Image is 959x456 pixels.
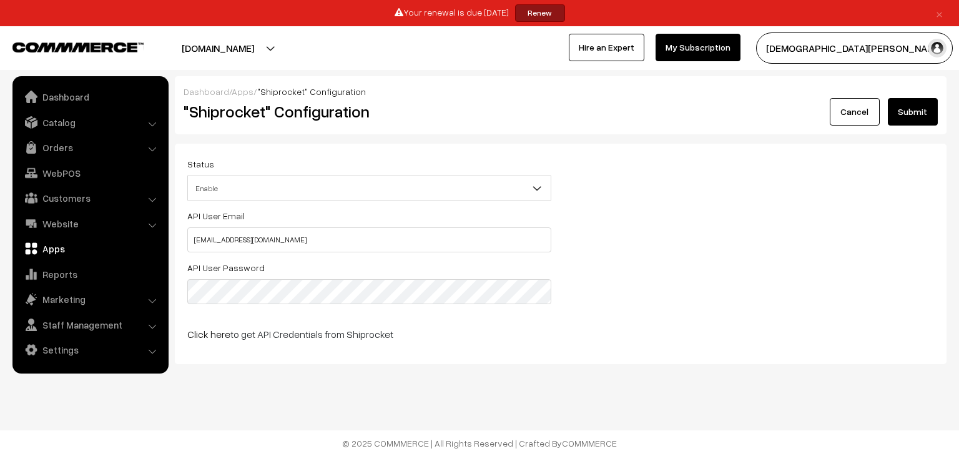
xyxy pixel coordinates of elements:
[12,39,122,54] a: COMMMERCE
[16,237,164,260] a: Apps
[888,98,938,126] button: Submit
[184,85,938,98] div: / /
[187,261,265,274] label: API User Password
[16,263,164,285] a: Reports
[187,176,551,201] span: Enable
[184,102,680,121] h2: "Shiprocket" Configuration
[4,4,955,22] div: Your renewal is due [DATE]
[16,339,164,361] a: Settings
[187,209,245,222] label: API User Email
[16,162,164,184] a: WebPOS
[16,288,164,310] a: Marketing
[188,177,551,199] span: Enable
[830,98,880,126] a: Cancel
[232,86,253,97] a: Apps
[138,32,298,64] button: [DOMAIN_NAME]
[16,314,164,336] a: Staff Management
[656,34,740,61] a: My Subscription
[515,4,565,22] a: Renew
[16,136,164,159] a: Orders
[187,327,551,342] p: to get API Credentials from Shiprocket
[257,86,366,97] span: "Shiprocket" Configuration
[187,157,214,171] label: Status
[16,212,164,235] a: Website
[16,111,164,134] a: Catalog
[187,328,230,340] a: Click here
[16,86,164,108] a: Dashboard
[931,6,948,21] a: ×
[569,34,644,61] a: Hire an Expert
[756,32,953,64] button: [DEMOGRAPHIC_DATA][PERSON_NAME]
[562,438,617,449] a: COMMMERCE
[12,42,144,52] img: COMMMERCE
[16,187,164,209] a: Customers
[928,39,947,57] img: user
[184,86,229,97] a: Dashboard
